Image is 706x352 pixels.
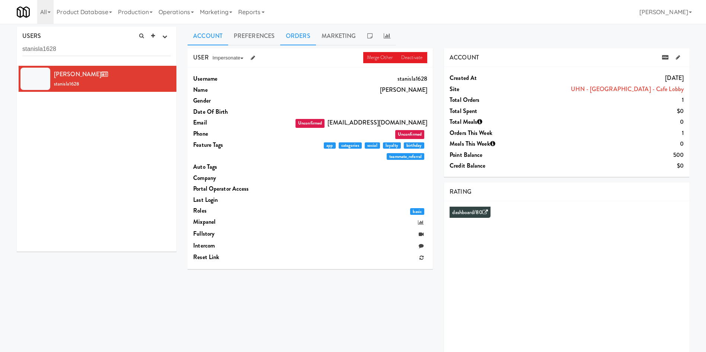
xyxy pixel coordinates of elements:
dd: [PERSON_NAME] [287,84,427,96]
img: Micromart [17,6,30,19]
span: basic [410,208,424,215]
dt: Name [193,84,287,96]
dd: stanisla1628 [287,73,427,84]
a: Account [188,27,228,45]
input: Search user [22,42,171,56]
a: Preferences [228,27,280,45]
dt: Auto Tags [193,161,287,172]
dt: Total Orders [450,94,543,106]
dt: Site [450,84,543,95]
a: UHN - [GEOGRAPHIC_DATA] - Cafe Lobby [571,85,684,93]
span: social [365,142,380,149]
dt: Phone [193,128,287,139]
dt: Gender [193,95,287,106]
li: [PERSON_NAME]stanisla1628 [17,66,176,92]
dd: 0 [543,138,684,149]
span: app [324,142,336,149]
dt: Created at [450,72,543,84]
span: Unconfirmed [296,119,325,128]
dd: [DATE] [543,72,684,84]
span: loyalty [383,142,401,149]
span: birthday [404,142,424,149]
dt: Date Of Birth [193,106,287,117]
span: Unconfirmed [395,130,424,139]
dt: Total Meals [450,116,543,127]
dt: Total Spent [450,106,543,117]
a: Orders [280,27,316,45]
dd: 1 [543,127,684,139]
span: RATING [450,187,472,196]
span: stanisla1628 [54,80,79,87]
span: ACCOUNT [450,53,479,62]
dt: Feature Tags [193,139,287,151]
dt: Roles [193,205,287,216]
span: USER [193,53,208,62]
dt: Portal Operator Access [193,183,287,194]
dt: Credit Balance [450,160,543,171]
dt: Company [193,172,287,184]
a: Deactivate [397,52,427,63]
dt: Reset link [193,252,287,263]
dt: Username [193,73,287,84]
button: Impersonate [209,52,247,64]
dt: Intercom [193,240,287,251]
span: USERS [22,32,41,40]
dt: Fullstory [193,228,287,239]
dd: 1 [543,94,684,106]
a: Merge Other [363,52,397,63]
a: Marketing [316,27,362,45]
span: [PERSON_NAME] [54,70,111,78]
span: categories [339,142,362,149]
dt: Meals This Week [450,138,543,149]
dt: Orders This Week [450,127,543,139]
dd: 500 [543,149,684,161]
dd: $0 [543,106,684,117]
dt: Mixpanel [193,216,287,227]
dt: Last login [193,194,287,206]
span: teammate_referral [387,153,424,160]
dt: Email [193,117,287,128]
dd: 0 [543,116,684,127]
dt: Point Balance [450,149,543,161]
dd: [EMAIL_ADDRESS][DOMAIN_NAME] [287,117,427,128]
a: dashboard/80 [452,209,488,216]
dd: $0 [543,160,684,171]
